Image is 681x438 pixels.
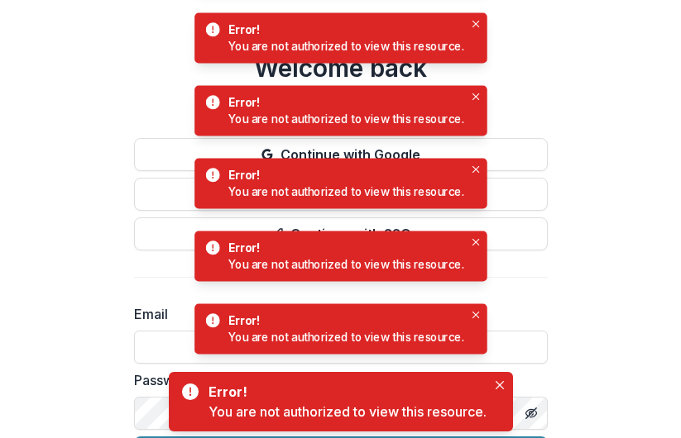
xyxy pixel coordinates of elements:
div: You are not authorized to view this resource. [228,111,465,127]
div: Error! [209,382,480,402]
button: Toggle password visibility [518,400,544,426]
label: Email [134,304,538,324]
h1: Welcome back [134,53,548,83]
div: Error! [228,21,459,38]
button: Close [468,234,484,250]
button: Close [468,16,484,32]
div: Error! [228,240,459,256]
div: You are not authorized to view this resource. [228,38,465,55]
div: You are not authorized to view this resource. [209,402,487,421]
div: You are not authorized to view this resource. [228,329,465,345]
div: You are not authorized to view this resource. [228,256,465,273]
button: Continue with Google [134,138,548,171]
button: Continue with Microsoft [134,178,548,211]
div: Error! [228,167,459,183]
button: Close [468,88,484,105]
button: Close [490,375,510,395]
div: Error! [228,94,459,111]
h2: Sign into your account [134,89,548,105]
button: Continue with SSO [134,217,548,250]
button: Close [468,307,484,323]
label: Password [134,370,538,390]
div: Error! [228,312,459,329]
button: Close [468,161,484,178]
div: You are not authorized to view this resource. [228,183,465,200]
